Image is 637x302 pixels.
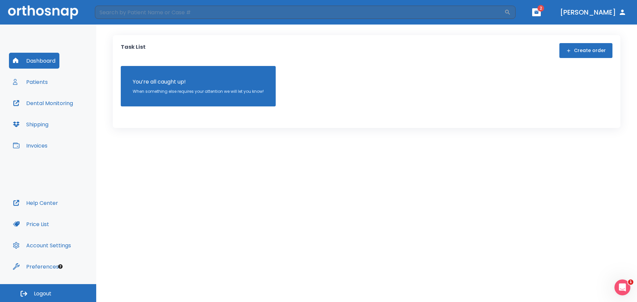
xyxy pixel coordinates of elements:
[9,95,77,111] button: Dental Monitoring
[9,74,52,90] button: Patients
[9,138,51,153] button: Invoices
[614,279,630,295] iframe: Intercom live chat
[628,279,633,285] span: 1
[557,6,629,18] button: [PERSON_NAME]
[133,78,264,86] p: You’re all caught up!
[9,195,62,211] button: Help Center
[537,5,544,12] span: 2
[34,290,51,297] span: Logout
[9,53,59,69] button: Dashboard
[57,264,63,270] div: Tooltip anchor
[95,6,504,19] input: Search by Patient Name or Case #
[9,216,53,232] button: Price List
[559,43,612,58] button: Create order
[8,5,78,19] img: Orthosnap
[121,43,146,58] p: Task List
[9,259,63,274] button: Preferences
[133,89,264,94] p: When something else requires your attention we will let you know!
[9,116,52,132] button: Shipping
[9,237,75,253] button: Account Settings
